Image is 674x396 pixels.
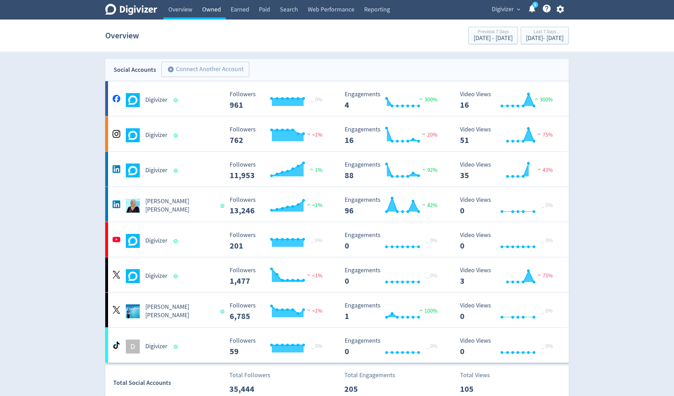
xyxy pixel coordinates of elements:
svg: Video Views 0 [457,232,561,250]
svg: Video Views 35 [457,161,561,180]
svg: Engagements 88 [341,161,446,180]
img: positive-performance.svg [308,167,315,172]
span: _ 0% [311,237,322,244]
span: Data last synced: 9 Oct 2025, 11:01am (AEDT) [220,204,226,208]
span: Data last synced: 9 Oct 2025, 1:01pm (AEDT) [174,239,180,243]
h5: Digivizer [145,131,167,139]
span: _ 0% [542,202,553,209]
svg: Video Views 3 [457,267,561,285]
img: positive-performance.svg [533,96,540,101]
span: _ 0% [542,343,553,350]
p: 205 [344,383,384,395]
a: Digivizer undefinedDigivizer Followers 961 Followers 961 _ 0% Engagements 4 Engagements 4 300% Vi... [105,81,569,116]
span: 300% [418,96,437,103]
h5: [PERSON_NAME] [PERSON_NAME] [145,303,214,320]
a: Emma Lo Russo undefined[PERSON_NAME] [PERSON_NAME] Followers 13,246 Followers 13,246 <1% Engageme... [105,187,569,222]
h5: Digivizer [145,96,167,104]
span: Data last synced: 9 Oct 2025, 12:02am (AEDT) [174,98,180,102]
span: <1% [305,272,322,279]
span: _ 0% [426,343,437,350]
div: D [126,340,140,353]
span: _ 0% [426,237,437,244]
span: _ 0% [542,307,553,314]
h5: Digivizer [145,237,167,245]
img: Emma Lo Russo undefined [126,304,140,318]
a: DDigivizer Followers 59 Followers 59 _ 0% Engagements 0 Engagements 0 _ 0% Video Views 0 Video Vi... [105,328,569,363]
span: 75% [536,131,553,138]
svg: Engagements 96 [341,197,446,215]
svg: Engagements 16 [341,126,446,145]
img: Digivizer undefined [126,234,140,248]
svg: Video Views 0 [457,302,561,321]
svg: Engagements 0 [341,232,446,250]
p: Total Engagements [344,371,395,380]
button: Last 7 Days[DATE]- [DATE] [521,27,569,44]
span: expand_more [515,6,522,13]
span: add_circle [167,66,174,73]
svg: Engagements 1 [341,302,446,321]
span: 75% [536,272,553,279]
img: positive-performance.svg [305,202,312,207]
div: [DATE] - [DATE] [526,35,564,41]
div: Total Social Accounts [113,378,224,388]
img: negative-performance.svg [536,167,543,172]
svg: Followers 1,477 [226,267,331,285]
svg: Engagements 0 [341,267,446,285]
a: Digivizer undefinedDigivizer Followers 201 Followers 201 _ 0% Engagements 0 Engagements 0 _ 0% Vi... [105,222,569,257]
img: negative-performance.svg [305,272,312,277]
span: _ 0% [542,237,553,244]
svg: Followers 6,785 [226,302,331,321]
p: 105 [460,383,500,395]
span: <1% [305,202,322,209]
button: Previous 7 Days[DATE] - [DATE] [468,27,518,44]
img: negative-performance.svg [305,307,312,313]
h5: Digivizer [145,342,167,351]
img: positive-performance.svg [418,307,424,313]
svg: Engagements 0 [341,337,446,356]
a: Digivizer undefinedDigivizer Followers 11,953 Followers 11,953 1% Engagements 88 Engagements 88 9... [105,152,569,186]
img: Digivizer undefined [126,128,140,142]
span: Data last synced: 9 Oct 2025, 12:02am (AEDT) [174,169,180,173]
img: positive-performance.svg [418,96,424,101]
span: <1% [305,307,322,314]
img: negative-performance.svg [420,131,427,137]
span: _ 0% [311,96,322,103]
svg: Video Views 0 [457,197,561,215]
button: Connect Another Account [161,62,249,77]
span: 42% [420,202,437,209]
img: Digivizer undefined [126,163,140,177]
svg: Followers 201 [226,232,331,250]
img: negative-performance.svg [536,131,543,137]
a: Digivizer undefinedDigivizer Followers 1,477 Followers 1,477 <1% Engagements 0 Engagements 0 _ 0%... [105,257,569,292]
span: <1% [305,131,322,138]
svg: Followers 961 [226,91,331,109]
div: Last 7 Days [526,29,564,35]
span: 1% [308,167,322,174]
svg: Followers 11,953 [226,161,331,180]
p: Total Followers [229,371,270,380]
svg: Video Views 0 [457,337,561,356]
span: 300% [533,96,553,103]
span: 20% [420,131,437,138]
div: [DATE] - [DATE] [474,35,513,41]
img: negative-performance.svg [305,131,312,137]
a: Emma Lo Russo undefined[PERSON_NAME] [PERSON_NAME] Followers 6,785 Followers 6,785 <1% Engagement... [105,292,569,327]
h1: Overview [105,24,139,47]
span: Data last synced: 8 Oct 2025, 11:02pm (AEDT) [174,345,180,349]
p: Total Views [460,371,500,380]
img: positive-performance.svg [420,167,427,172]
p: 35,444 [229,383,269,395]
img: negative-performance.svg [536,272,543,277]
a: 5 [532,2,538,8]
div: Social Accounts [114,65,156,75]
span: _ 0% [426,272,437,279]
button: Digivizer [489,4,522,15]
img: positive-performance.svg [420,202,427,207]
span: 43% [536,167,553,174]
h5: [PERSON_NAME] [PERSON_NAME] [145,197,214,214]
span: Data last synced: 8 Oct 2025, 11:02pm (AEDT) [220,310,226,313]
svg: Engagements 4 [341,91,446,109]
a: Connect Another Account [156,63,249,77]
img: Emma Lo Russo undefined [126,199,140,213]
h5: Digivizer [145,166,167,175]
